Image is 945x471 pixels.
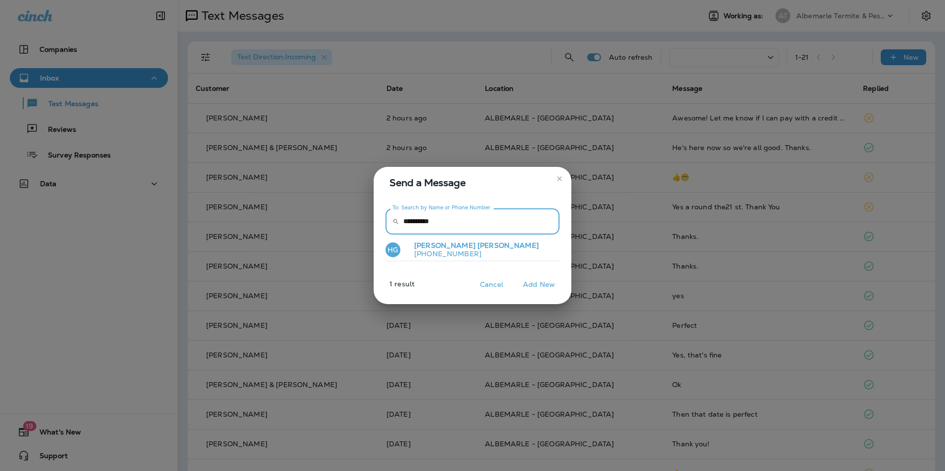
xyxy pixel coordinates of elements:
[414,241,475,250] span: [PERSON_NAME]
[406,250,539,258] p: [PHONE_NUMBER]
[518,277,560,292] button: Add New
[552,171,567,187] button: close
[370,280,415,296] p: 1 result
[477,241,539,250] span: [PERSON_NAME]
[386,238,559,261] button: HG[PERSON_NAME] [PERSON_NAME][PHONE_NUMBER]
[386,242,400,257] div: HG
[392,204,491,211] label: To: Search by Name or Phone Number
[389,175,559,191] span: Send a Message
[473,277,510,292] button: Cancel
